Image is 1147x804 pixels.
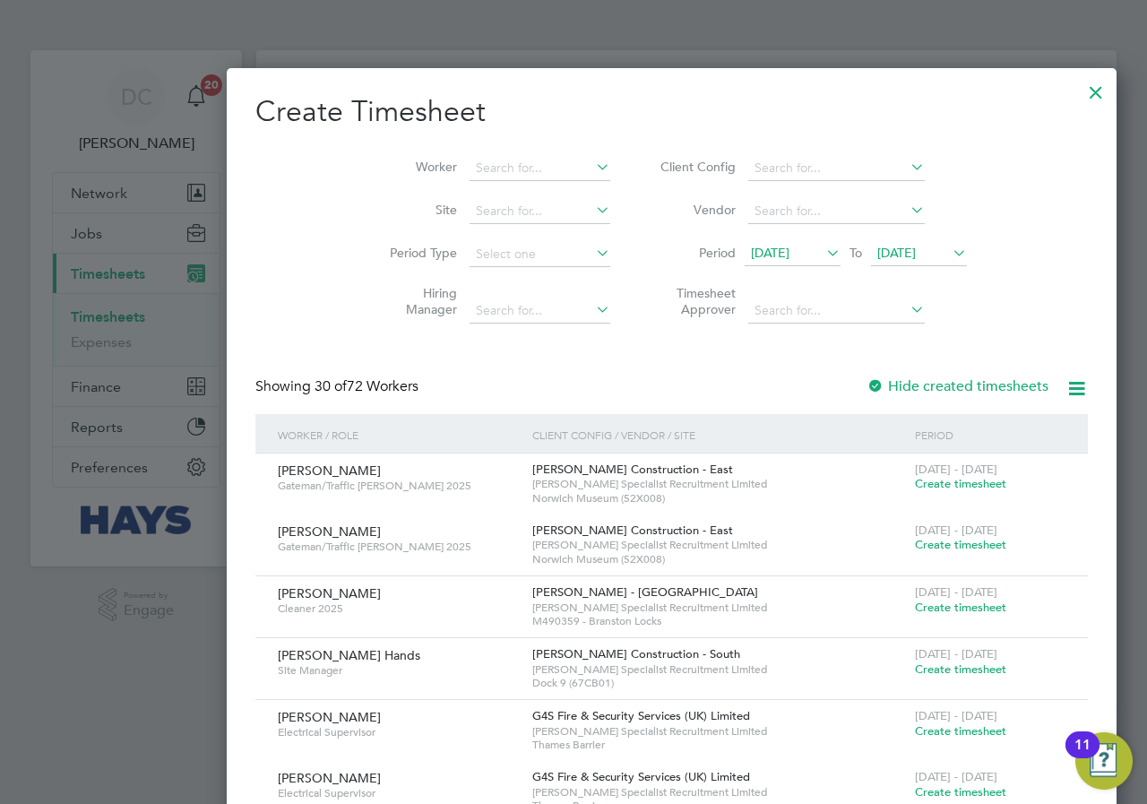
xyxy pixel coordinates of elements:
[867,377,1048,395] label: Hide created timesheets
[532,477,906,491] span: [PERSON_NAME] Specialist Recruitment Limited
[376,159,457,175] label: Worker
[278,523,381,540] span: [PERSON_NAME]
[751,245,789,261] span: [DATE]
[278,725,519,739] span: Electrical Supervisor
[915,708,997,723] span: [DATE] - [DATE]
[748,298,925,324] input: Search for...
[532,614,906,628] span: M490359 - Branston Locks
[655,159,736,175] label: Client Config
[532,523,733,538] span: [PERSON_NAME] Construction - East
[376,285,457,317] label: Hiring Manager
[532,676,906,690] span: Dock 9 (67CB01)
[532,552,906,566] span: Norwich Museum (52X008)
[915,584,997,600] span: [DATE] - [DATE]
[532,491,906,506] span: Norwich Museum (52X008)
[532,584,758,600] span: [PERSON_NAME] - [GEOGRAPHIC_DATA]
[655,245,736,261] label: Period
[1075,732,1133,790] button: Open Resource Center, 11 new notifications
[844,241,867,264] span: To
[278,663,519,678] span: Site Manager
[748,156,925,181] input: Search for...
[528,414,910,455] div: Client Config / Vendor / Site
[470,242,610,267] input: Select one
[532,462,733,477] span: [PERSON_NAME] Construction - East
[376,202,457,218] label: Site
[532,708,750,723] span: G4S Fire & Security Services (UK) Limited
[315,377,418,395] span: 72 Workers
[532,769,750,784] span: G4S Fire & Security Services (UK) Limited
[915,462,997,477] span: [DATE] - [DATE]
[470,199,610,224] input: Search for...
[278,479,519,493] span: Gateman/Traffic [PERSON_NAME] 2025
[915,723,1006,739] span: Create timesheet
[915,537,1006,552] span: Create timesheet
[278,770,381,786] span: [PERSON_NAME]
[655,202,736,218] label: Vendor
[278,585,381,601] span: [PERSON_NAME]
[532,738,906,752] span: Thames Barrier
[532,646,740,661] span: [PERSON_NAME] Construction - South
[470,156,610,181] input: Search for...
[1074,745,1091,768] div: 11
[915,476,1006,491] span: Create timesheet
[915,600,1006,615] span: Create timesheet
[915,661,1006,677] span: Create timesheet
[655,285,736,317] label: Timesheet Approver
[273,414,528,455] div: Worker / Role
[470,298,610,324] input: Search for...
[278,463,381,479] span: [PERSON_NAME]
[376,245,457,261] label: Period Type
[315,377,347,395] span: 30 of
[532,724,906,739] span: [PERSON_NAME] Specialist Recruitment Limited
[532,538,906,552] span: [PERSON_NAME] Specialist Recruitment Limited
[915,769,997,784] span: [DATE] - [DATE]
[915,523,997,538] span: [DATE] - [DATE]
[278,647,420,663] span: [PERSON_NAME] Hands
[915,646,997,661] span: [DATE] - [DATE]
[278,601,519,616] span: Cleaner 2025
[278,540,519,554] span: Gateman/Traffic [PERSON_NAME] 2025
[278,709,381,725] span: [PERSON_NAME]
[255,377,422,396] div: Showing
[877,245,916,261] span: [DATE]
[748,199,925,224] input: Search for...
[255,93,1088,131] h2: Create Timesheet
[532,601,906,615] span: [PERSON_NAME] Specialist Recruitment Limited
[532,785,906,800] span: [PERSON_NAME] Specialist Recruitment Limited
[915,784,1006,800] span: Create timesheet
[532,662,906,677] span: [PERSON_NAME] Specialist Recruitment Limited
[278,786,519,800] span: Electrical Supervisor
[910,414,1070,455] div: Period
